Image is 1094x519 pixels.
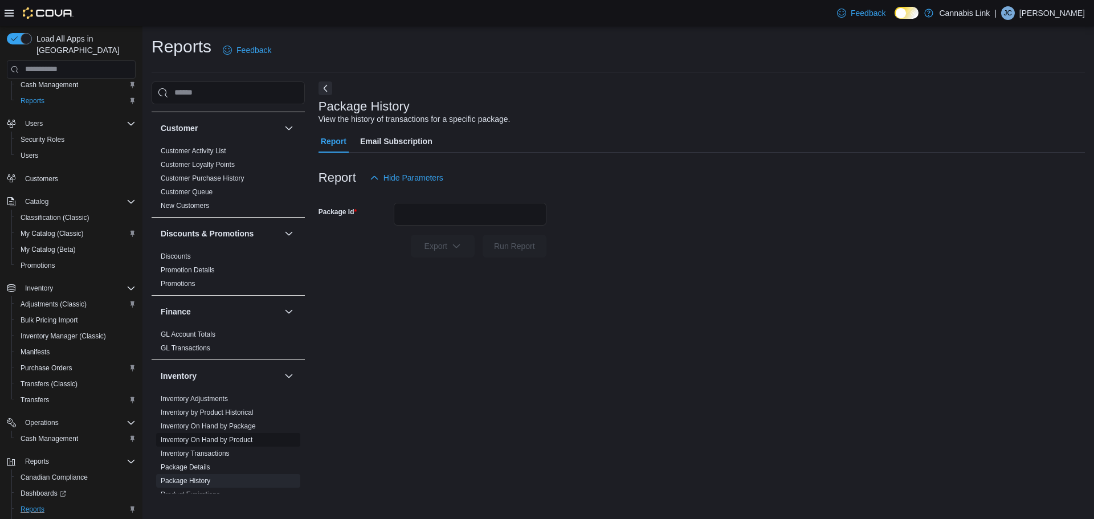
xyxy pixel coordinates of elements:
[1004,6,1013,20] span: JC
[161,266,215,274] a: Promotion Details
[21,332,106,341] span: Inventory Manager (Classic)
[16,133,136,146] span: Security Roles
[218,39,276,62] a: Feedback
[21,195,53,209] button: Catalog
[161,463,210,471] a: Package Details
[161,147,226,155] a: Customer Activity List
[161,435,252,444] span: Inventory On Hand by Product
[161,422,256,430] a: Inventory On Hand by Package
[21,395,49,404] span: Transfers
[16,377,82,391] a: Transfers (Classic)
[152,250,305,295] div: Discounts & Promotions
[161,279,195,288] span: Promotions
[161,146,226,156] span: Customer Activity List
[21,455,54,468] button: Reports
[16,313,136,327] span: Bulk Pricing Import
[1019,6,1085,20] p: [PERSON_NAME]
[319,113,511,125] div: View the history of transactions for a specific package.
[21,96,44,105] span: Reports
[161,188,213,196] a: Customer Queue
[994,6,997,20] p: |
[25,284,53,293] span: Inventory
[21,281,136,295] span: Inventory
[11,93,140,109] button: Reports
[16,361,136,375] span: Purchase Orders
[11,226,140,242] button: My Catalog (Classic)
[895,7,919,19] input: Dark Mode
[161,463,210,472] span: Package Details
[282,305,296,318] button: Finance
[21,80,78,89] span: Cash Management
[16,377,136,391] span: Transfers (Classic)
[11,344,140,360] button: Manifests
[16,313,83,327] a: Bulk Pricing Import
[16,133,69,146] a: Security Roles
[16,471,136,484] span: Canadian Compliance
[16,487,71,500] a: Dashboards
[161,228,280,239] button: Discounts & Promotions
[319,207,357,216] label: Package Id
[282,227,296,240] button: Discounts & Promotions
[21,434,78,443] span: Cash Management
[11,242,140,258] button: My Catalog (Beta)
[25,197,48,206] span: Catalog
[21,195,136,209] span: Catalog
[21,281,58,295] button: Inventory
[11,210,140,226] button: Classification (Classic)
[21,416,63,430] button: Operations
[319,100,410,113] h3: Package History
[21,213,89,222] span: Classification (Classic)
[21,117,47,130] button: Users
[411,235,475,258] button: Export
[16,297,136,311] span: Adjustments (Classic)
[161,174,244,182] a: Customer Purchase History
[11,485,140,501] a: Dashboards
[161,174,244,183] span: Customer Purchase History
[832,2,890,24] a: Feedback
[161,252,191,260] a: Discounts
[25,418,59,427] span: Operations
[483,235,546,258] button: Run Report
[161,306,280,317] button: Finance
[161,202,209,210] a: New Customers
[161,395,228,403] a: Inventory Adjustments
[161,490,220,499] span: Product Expirations
[21,363,72,373] span: Purchase Orders
[21,171,136,186] span: Customers
[21,316,78,325] span: Bulk Pricing Import
[161,449,230,457] a: Inventory Transactions
[16,94,49,108] a: Reports
[11,392,140,408] button: Transfers
[21,455,136,468] span: Reports
[2,280,140,296] button: Inventory
[16,487,136,500] span: Dashboards
[21,416,136,430] span: Operations
[161,161,235,169] a: Customer Loyalty Points
[16,345,54,359] a: Manifests
[16,502,49,516] a: Reports
[21,229,84,238] span: My Catalog (Classic)
[16,211,136,224] span: Classification (Classic)
[16,329,136,343] span: Inventory Manager (Classic)
[161,280,195,288] a: Promotions
[16,227,88,240] a: My Catalog (Classic)
[161,422,256,431] span: Inventory On Hand by Package
[21,348,50,357] span: Manifests
[16,432,136,446] span: Cash Management
[21,135,64,144] span: Security Roles
[16,227,136,240] span: My Catalog (Classic)
[16,297,91,311] a: Adjustments (Classic)
[21,172,63,186] a: Customers
[161,122,198,134] h3: Customer
[16,259,136,272] span: Promotions
[365,166,448,189] button: Hide Parameters
[16,502,136,516] span: Reports
[11,132,140,148] button: Security Roles
[25,174,58,183] span: Customers
[21,379,77,389] span: Transfers (Classic)
[161,477,210,485] a: Package History
[16,211,94,224] a: Classification (Classic)
[16,149,43,162] a: Users
[161,344,210,352] a: GL Transactions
